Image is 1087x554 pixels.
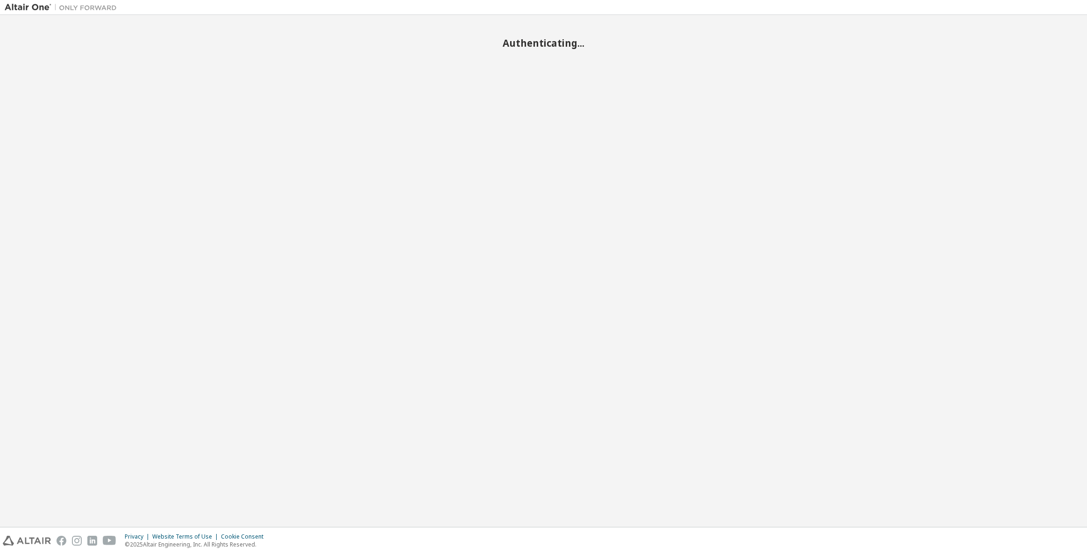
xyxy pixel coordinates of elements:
img: youtube.svg [103,536,116,546]
img: altair_logo.svg [3,536,51,546]
p: © 2025 Altair Engineering, Inc. All Rights Reserved. [125,540,269,548]
h2: Authenticating... [5,37,1082,49]
div: Website Terms of Use [152,533,221,540]
img: linkedin.svg [87,536,97,546]
img: instagram.svg [72,536,82,546]
div: Cookie Consent [221,533,269,540]
img: facebook.svg [57,536,66,546]
div: Privacy [125,533,152,540]
img: Altair One [5,3,121,12]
